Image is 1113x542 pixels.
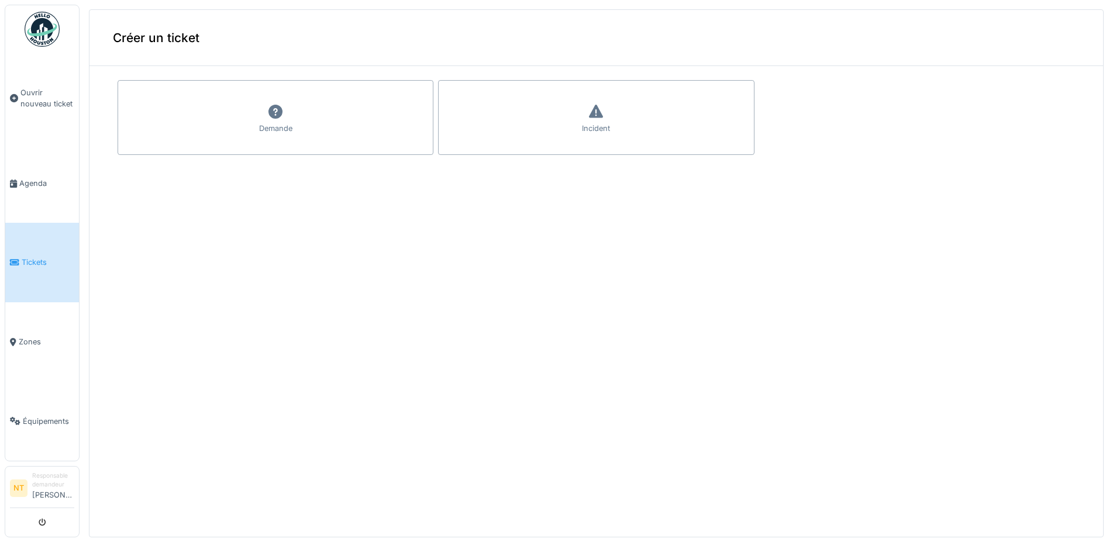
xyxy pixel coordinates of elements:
div: Créer un ticket [89,10,1103,66]
a: Ouvrir nouveau ticket [5,53,79,144]
li: [PERSON_NAME] [32,471,74,505]
span: Agenda [19,178,74,189]
img: Badge_color-CXgf-gQk.svg [25,12,60,47]
span: Équipements [23,416,74,427]
a: Agenda [5,144,79,223]
a: Zones [5,302,79,382]
a: Équipements [5,381,79,461]
div: Demande [259,123,292,134]
span: Ouvrir nouveau ticket [20,87,74,109]
li: NT [10,479,27,497]
a: NT Responsable demandeur[PERSON_NAME] [10,471,74,508]
div: Incident [582,123,610,134]
span: Tickets [22,257,74,268]
div: Responsable demandeur [32,471,74,489]
a: Tickets [5,223,79,302]
span: Zones [19,336,74,347]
